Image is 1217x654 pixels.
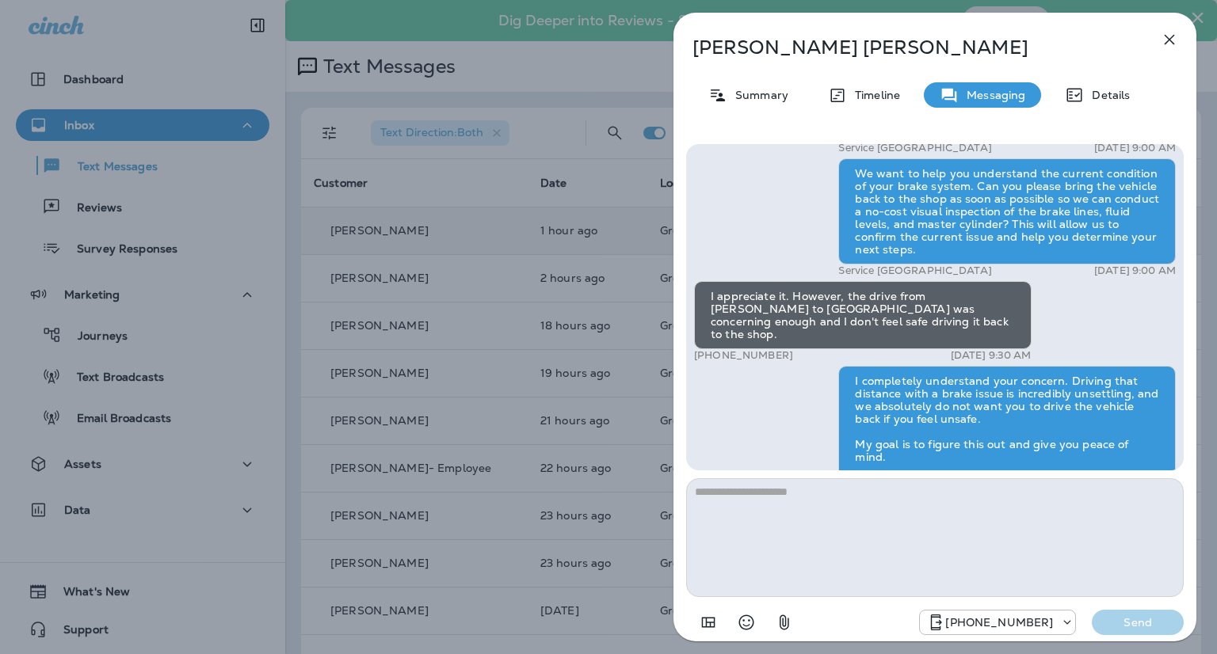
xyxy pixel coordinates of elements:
p: [PHONE_NUMBER] [694,349,793,362]
button: Select an emoji [731,606,762,638]
p: [PERSON_NAME] [PERSON_NAME] [692,36,1125,59]
p: [DATE] 9:00 AM [1094,264,1176,277]
p: Service [GEOGRAPHIC_DATA] [838,264,992,277]
p: Summary [727,89,788,101]
div: I appreciate it. However, the drive from [PERSON_NAME] to [GEOGRAPHIC_DATA] was concerning enough... [694,281,1032,349]
div: +1 (918) 203-8556 [920,613,1075,632]
p: Details [1084,89,1130,101]
p: Service [GEOGRAPHIC_DATA] [838,142,992,154]
p: Messaging [959,89,1025,101]
p: [DATE] 9:00 AM [1094,142,1176,154]
div: We want to help you understand the current condition of your brake system. Can you please bring t... [838,158,1176,264]
p: [DATE] 9:30 AM [951,349,1032,362]
p: [PHONE_NUMBER] [945,616,1053,629]
button: Add in a premade template [692,606,724,638]
p: Timeline [847,89,900,101]
div: I completely understand your concern. Driving that distance with a brake issue is incredibly unse... [838,366,1176,599]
